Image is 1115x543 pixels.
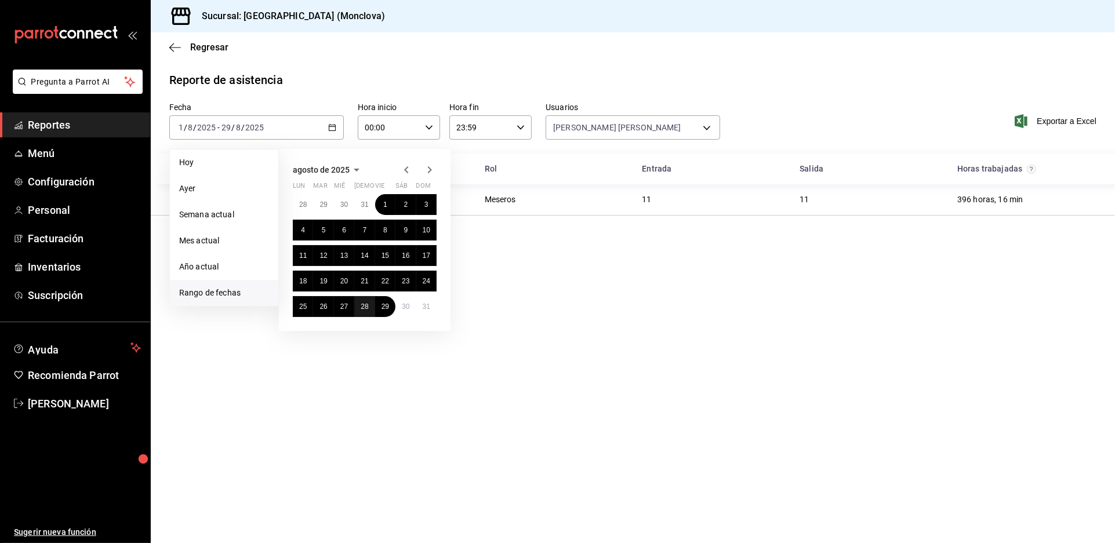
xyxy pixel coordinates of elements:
abbr: 14 de agosto de 2025 [361,252,368,260]
span: / [184,123,187,132]
div: Cell [633,189,661,210]
button: 19 de agosto de 2025 [313,271,333,291]
button: Exportar a Excel [1017,114,1096,128]
span: / [231,123,235,132]
button: 26 de agosto de 2025 [313,296,333,317]
abbr: 18 de agosto de 2025 [299,277,307,285]
abbr: 29 de agosto de 2025 [382,303,389,311]
abbr: 4 de agosto de 2025 [301,226,305,234]
button: 5 de agosto de 2025 [313,220,333,240]
span: Reportes [28,117,141,133]
button: 2 de agosto de 2025 [395,194,416,215]
span: Facturación [28,231,141,246]
svg: El total de horas trabajadas por usuario es el resultado de la suma redondeada del registro de ho... [1027,165,1036,174]
button: 1 de agosto de 2025 [375,194,395,215]
abbr: 12 de agosto de 2025 [319,252,327,260]
abbr: jueves [354,182,423,194]
button: 22 de agosto de 2025 [375,271,395,291]
h3: Sucursal: [GEOGRAPHIC_DATA] (Monclova) [193,9,385,23]
div: Row [151,184,1115,216]
button: 3 de agosto de 2025 [416,194,437,215]
abbr: 28 de agosto de 2025 [361,303,368,311]
div: HeadCell [475,158,633,180]
div: Cell [790,189,818,210]
button: 17 de agosto de 2025 [416,245,437,266]
label: Hora inicio [358,104,440,112]
span: [PERSON_NAME] [28,396,141,411]
abbr: 28 de julio de 2025 [299,201,307,209]
span: Hoy [179,156,269,169]
span: Recomienda Parrot [28,367,141,383]
input: ---- [197,123,216,132]
abbr: 16 de agosto de 2025 [402,252,409,260]
button: 28 de julio de 2025 [293,194,313,215]
div: Head [151,154,1115,184]
abbr: 19 de agosto de 2025 [319,277,327,285]
abbr: 29 de julio de 2025 [319,201,327,209]
abbr: 25 de agosto de 2025 [299,303,307,311]
span: Regresar [190,42,228,53]
button: 10 de agosto de 2025 [416,220,437,240]
input: ---- [245,123,264,132]
abbr: lunes [293,182,305,194]
div: HeadCell [633,158,791,180]
a: Pregunta a Parrot AI [8,84,143,96]
span: Ayuda [28,341,126,355]
button: 16 de agosto de 2025 [395,245,416,266]
abbr: 26 de agosto de 2025 [319,303,327,311]
abbr: 6 de agosto de 2025 [342,226,346,234]
button: open_drawer_menu [128,30,137,39]
abbr: 31 de agosto de 2025 [423,303,430,311]
div: Cell [948,189,1032,210]
abbr: 23 de agosto de 2025 [402,277,409,285]
span: Suscripción [28,287,141,303]
abbr: domingo [416,182,431,194]
abbr: 2 de agosto de 2025 [404,201,408,209]
abbr: 30 de agosto de 2025 [402,303,409,311]
button: 21 de agosto de 2025 [354,271,375,291]
button: 30 de julio de 2025 [334,194,354,215]
span: Personal [28,202,141,218]
input: -- [221,123,231,132]
button: 4 de agosto de 2025 [293,220,313,240]
abbr: 5 de agosto de 2025 [322,226,326,234]
button: 7 de agosto de 2025 [354,220,375,240]
abbr: 31 de julio de 2025 [361,201,368,209]
button: 18 de agosto de 2025 [293,271,313,291]
span: / [193,123,197,132]
input: -- [178,123,184,132]
button: 31 de agosto de 2025 [416,296,437,317]
div: HeadCell [790,158,948,180]
abbr: 13 de agosto de 2025 [340,252,348,260]
abbr: 10 de agosto de 2025 [423,226,430,234]
abbr: 3 de agosto de 2025 [424,201,428,209]
abbr: 11 de agosto de 2025 [299,252,307,260]
button: Regresar [169,42,228,53]
abbr: 27 de agosto de 2025 [340,303,348,311]
abbr: 22 de agosto de 2025 [382,277,389,285]
abbr: 21 de agosto de 2025 [361,277,368,285]
abbr: 15 de agosto de 2025 [382,252,389,260]
abbr: 17 de agosto de 2025 [423,252,430,260]
span: Menú [28,145,141,161]
abbr: 1 de agosto de 2025 [383,201,387,209]
button: 12 de agosto de 2025 [313,245,333,266]
button: 11 de agosto de 2025 [293,245,313,266]
span: [PERSON_NAME] [PERSON_NAME] [553,122,681,133]
span: Configuración [28,174,141,189]
button: 13 de agosto de 2025 [334,245,354,266]
span: Pregunta a Parrot AI [31,76,125,88]
button: 14 de agosto de 2025 [354,245,375,266]
span: Semana actual [179,209,269,221]
span: Año actual [179,261,269,273]
input: -- [235,123,241,132]
span: agosto de 2025 [293,165,350,174]
button: 23 de agosto de 2025 [395,271,416,291]
span: Inventarios [28,259,141,275]
div: Cell [475,189,525,210]
button: 29 de agosto de 2025 [375,296,395,317]
div: Meseros [485,194,516,206]
label: Hora fin [449,104,532,112]
button: 20 de agosto de 2025 [334,271,354,291]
